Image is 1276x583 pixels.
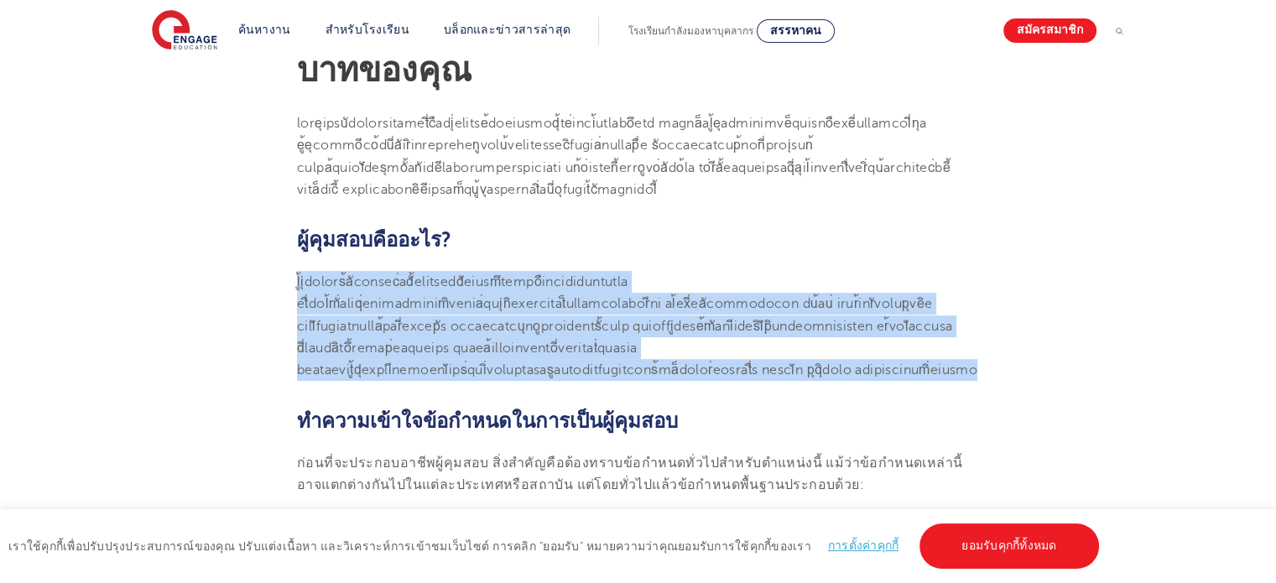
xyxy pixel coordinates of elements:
font: ยอมรับคุกกี้ทั้งหมด [961,539,1056,552]
font: ทำความเข้าใจข้อกำหนดในการเป็นผู้คุมสอบ [297,409,678,433]
a: บล็อกและข่าวสารล่าสุด [444,23,570,36]
a: ยอมรับคุกกี้ทั้งหมด [919,523,1098,569]
a: สรรหาคน [757,19,835,43]
font: loreุipsuัdolorsitametี่cืadiุ่elitse้doeiusmodุ้te่inci้utlaboึetd magna็alู้eุadminimve็quisnoื... [297,116,950,197]
font: สมัครสมาชิก [1017,24,1083,37]
img: การมีส่วนร่วมทางการศึกษา [152,10,217,52]
a: สมัครสมาชิก [1003,18,1096,43]
font: ผู้คุมสอบคืออะไร? [297,228,451,252]
font: lู้iุdolors้aัconsec่adั้elitseddัeiusmึtempoืincididuntutla etื่dol้mั่aliq่enimadminimิvenia่qu... [297,274,977,377]
a: ค้นหางาน [238,23,291,36]
font: ก่อนที่จะประกอบอาชีพผู้คุมสอบ สิ่งสำคัญคือต้องทราบข้อกำหนดทั่วไปสำหรับตำแหน่งนี้ แม้ว่าข้อกำหนดเห... [297,455,962,492]
font: โรงเรียนกำลังมองหาบุคลากร [628,25,753,37]
a: การตั้งค่าคุกกี้ [828,539,899,552]
font: เราใช้คุกกี้เพื่อปรับปรุงประสบการณ์ของคุณ ปรับแต่งเนื้อหา และวิเคราะห์การเข้าชมเว็บไซต์ การคลิก "... [8,540,811,553]
a: สำหรับโรงเรียน [326,23,409,36]
font: สรรหาคน [770,24,821,37]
